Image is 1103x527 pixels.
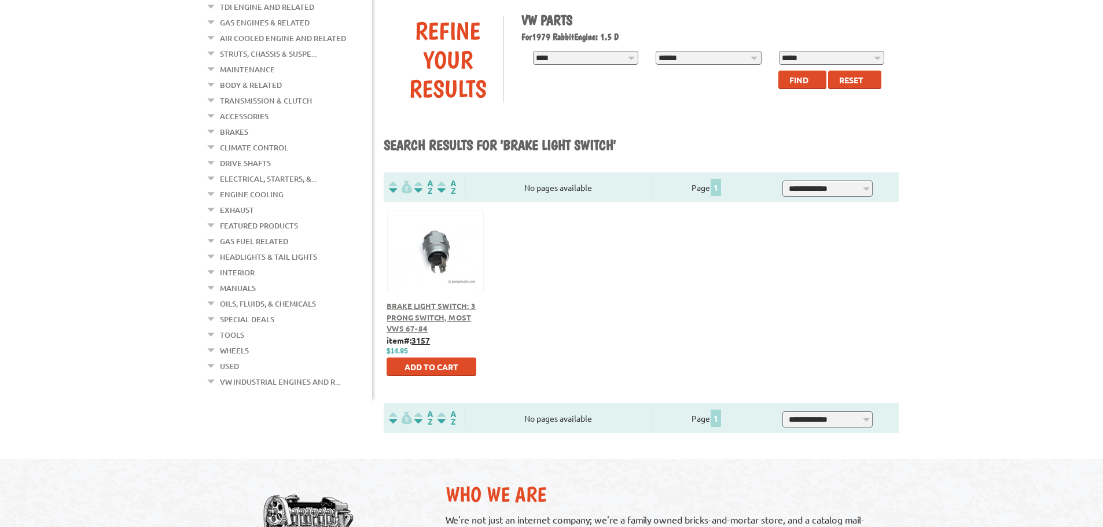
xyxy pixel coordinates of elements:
a: Used [220,359,239,374]
a: Oils, Fluids, & Chemicals [220,296,316,311]
span: Engine: 1.5 D [574,31,619,42]
img: Sort by Sales Rank [435,180,458,194]
h2: Who We Are [446,482,887,507]
a: Manuals [220,281,256,296]
div: No pages available [465,182,652,194]
a: Transmission & Clutch [220,93,312,108]
a: Tools [220,327,244,342]
span: Reset [839,75,863,85]
a: Interior [220,265,255,280]
img: filterpricelow.svg [389,180,412,194]
a: Brake Light Switch: 3 Prong Switch, Most VWs 67-84 [387,301,476,333]
a: Wheels [220,343,249,358]
img: filterpricelow.svg [389,411,412,425]
span: Add to Cart [405,362,458,372]
button: Add to Cart [387,358,476,376]
span: $14.95 [387,347,408,355]
a: Headlights & Tail Lights [220,249,317,264]
span: For [521,31,532,42]
span: 1 [711,410,721,427]
div: Page [652,408,762,428]
a: VW Industrial Engines and R... [220,374,340,389]
a: Exhaust [220,202,254,218]
b: item#: [387,335,430,345]
a: Special Deals [220,312,274,327]
img: Sort by Sales Rank [435,411,458,425]
u: 3157 [411,335,430,345]
a: Brakes [220,124,248,139]
a: Drive Shafts [220,156,271,171]
h2: 1979 Rabbit [521,31,891,42]
div: No pages available [465,412,652,425]
a: Accessories [220,109,269,124]
span: Find [789,75,808,85]
a: Maintenance [220,62,275,77]
span: 1 [711,179,721,196]
div: Refine Your Results [392,16,503,103]
img: Sort by Headline [412,180,435,194]
a: Gas Fuel Related [220,234,288,249]
a: Engine Cooling [220,187,284,202]
h1: Search results for 'brake light switch' [384,137,899,155]
a: Climate Control [220,140,288,155]
a: Featured Products [220,218,298,233]
a: Electrical, Starters, &... [220,171,317,186]
a: Struts, Chassis & Suspe... [220,46,317,61]
a: Gas Engines & Related [220,15,310,30]
h1: VW Parts [521,12,891,28]
div: Page [652,178,762,197]
img: Sort by Headline [412,411,435,425]
a: Air Cooled Engine and Related [220,31,346,46]
a: Body & Related [220,78,282,93]
button: Find [778,71,826,89]
button: Reset [828,71,881,89]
